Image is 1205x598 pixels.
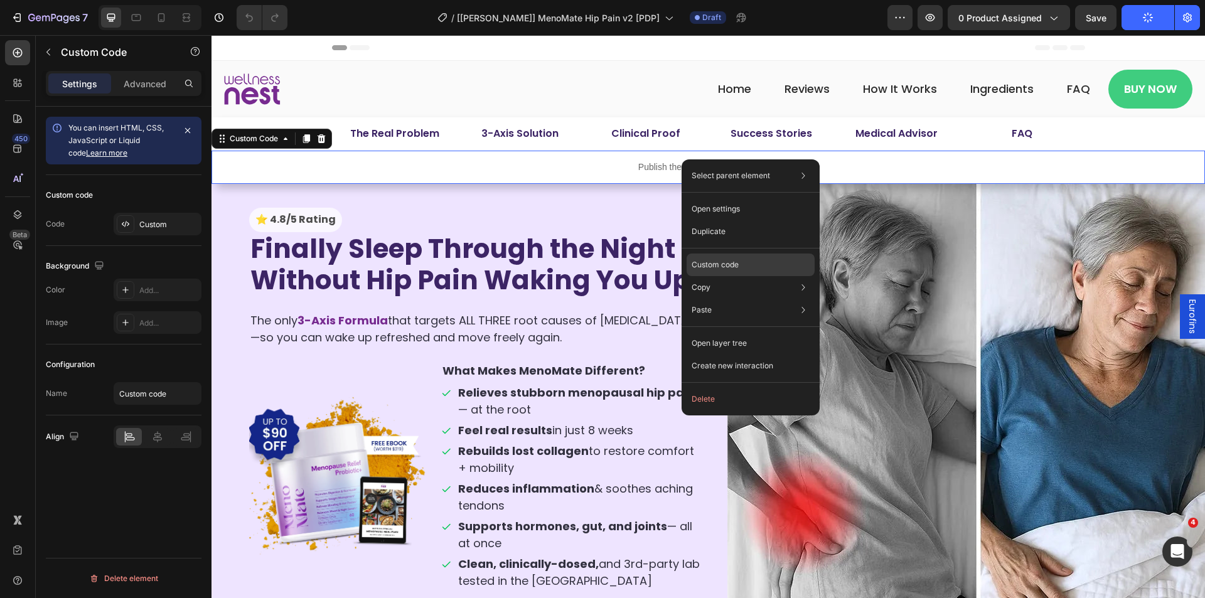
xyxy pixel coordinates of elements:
p: Settings [62,77,97,90]
p: Open layer tree [692,338,747,349]
strong: Supports hormones, gut, and joints [247,483,456,499]
a: The Real Problem [120,82,246,115]
a: Reviews [558,39,633,69]
button: 0 product assigned [948,5,1070,30]
div: Undo/Redo [237,5,287,30]
button: 7 [5,5,94,30]
p: Ingredients [759,44,822,64]
div: Align [46,429,82,446]
a: 3-Axis Solution [246,82,372,115]
p: 3-Axis Solution [270,90,347,108]
p: 7 [82,10,88,25]
span: You can insert HTML, CSS, JavaScript or Liquid code [68,123,164,158]
p: Clinical Proof [400,90,469,108]
a: FAQ [840,39,894,69]
button: Delete [687,388,815,410]
div: Custom code [46,190,93,201]
p: and 3rd-party lab tested in the [GEOGRAPHIC_DATA] [247,520,489,554]
a: Ingredients [744,39,837,69]
div: Code [46,218,65,230]
strong: Finally Sleep Through the Night Without Hip Pain Waking You Up [39,195,479,264]
p: Buy Now [913,44,965,64]
div: Custom [139,219,198,230]
strong: Rebuilds lost collagen [247,408,377,424]
div: Custom Code [16,98,69,109]
span: Save [1086,13,1106,23]
p: The only that targets ALL THREE root causes of [MEDICAL_DATA]—so you can wake up refreshed and mo... [39,277,490,311]
p: Select parent element [692,170,770,181]
img: gempages_501444340413891578-353af503-bc96-4493-ba25-c79f5509a417.webp [38,359,224,521]
strong: What Makes MenoMate Different? [231,328,434,343]
span: / [451,11,454,24]
p: The Real Problem [139,90,228,108]
p: Custom code [692,259,739,270]
p: Copy [692,282,710,293]
a: How It Works [636,39,741,69]
p: Paste [692,304,712,316]
div: Configuration [46,359,95,370]
strong: Clean, clinically-dosed, [247,521,387,537]
p: Medical Advisor [644,90,726,108]
span: [[PERSON_NAME]] MenoMate Hip Pain v2 [PDP] [457,11,660,24]
span: Draft [702,12,721,23]
strong: 3-Axis Formula [86,277,176,293]
a: FAQ [748,82,874,115]
strong: Relieves stubborn menopausal hip pain [247,350,483,365]
p: Success Stories [519,90,601,108]
a: Clinical Proof [372,82,497,115]
p: FAQ [855,44,879,64]
p: How It Works [651,44,726,64]
span: 0 product assigned [958,11,1042,24]
p: Reviews [573,44,618,64]
p: Open settings [692,203,740,215]
div: Image [46,317,68,328]
p: Duplicate [692,226,726,237]
strong: Reduces inflammation [247,446,383,461]
div: 450 [12,134,30,144]
a: Success Stories [497,82,623,115]
p: Home [506,44,540,64]
strong: ⭐️ 4.8/5 Rating [44,177,124,191]
span: Eurofins [975,264,987,299]
p: — at the root [247,349,489,383]
button: Save [1075,5,1117,30]
p: to restore comfort + mobility [247,407,489,441]
p: Create new interaction [692,360,773,372]
p: in just 8 weeks [247,387,489,403]
iframe: To enrich screen reader interactions, please activate Accessibility in Grammarly extension settings [212,35,1205,598]
div: Add... [139,285,198,296]
a: Buy Now [897,35,981,73]
div: Background [46,258,107,275]
strong: Feel real results [247,387,341,403]
p: FAQ [800,90,821,108]
div: Color [46,284,65,296]
button: Delete element [46,569,201,589]
p: & soothes aching tendons [247,445,489,479]
button: <p>Home</p> [491,39,555,69]
p: Advanced [124,77,166,90]
div: Add... [139,318,198,329]
iframe: Intercom live chat [1162,537,1192,567]
a: Medical Advisor [623,82,748,115]
div: Delete element [89,571,158,586]
div: Beta [9,230,30,240]
p: Custom Code [61,45,168,60]
span: 4 [1188,518,1198,528]
p: — all at once [247,483,489,516]
a: Learn more [86,148,127,158]
a: Section [13,26,69,82]
div: Name [46,388,67,399]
